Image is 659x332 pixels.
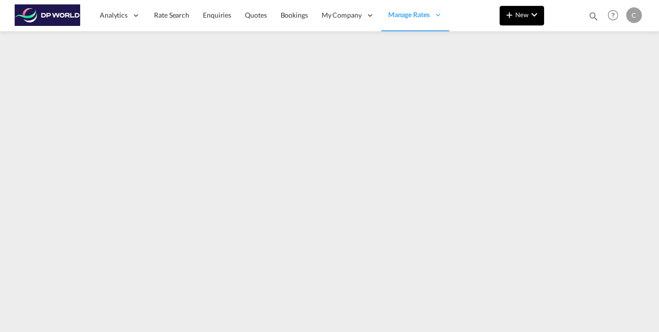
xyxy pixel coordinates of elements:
div: C [626,7,642,23]
div: Help [605,7,626,24]
button: icon-plus 400-fgNewicon-chevron-down [500,6,544,25]
md-icon: icon-magnify [588,11,599,22]
span: Bookings [281,11,308,19]
span: My Company [322,10,362,20]
md-icon: icon-plus 400-fg [504,9,515,21]
span: Quotes [245,11,266,19]
span: Help [605,7,621,23]
span: Rate Search [154,11,189,19]
span: New [504,11,540,19]
span: Manage Rates [388,10,430,20]
span: Analytics [100,10,128,20]
span: Enquiries [203,11,231,19]
div: icon-magnify [588,11,599,25]
md-icon: icon-chevron-down [528,9,540,21]
img: c08ca190194411f088ed0f3ba295208c.png [15,4,81,26]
